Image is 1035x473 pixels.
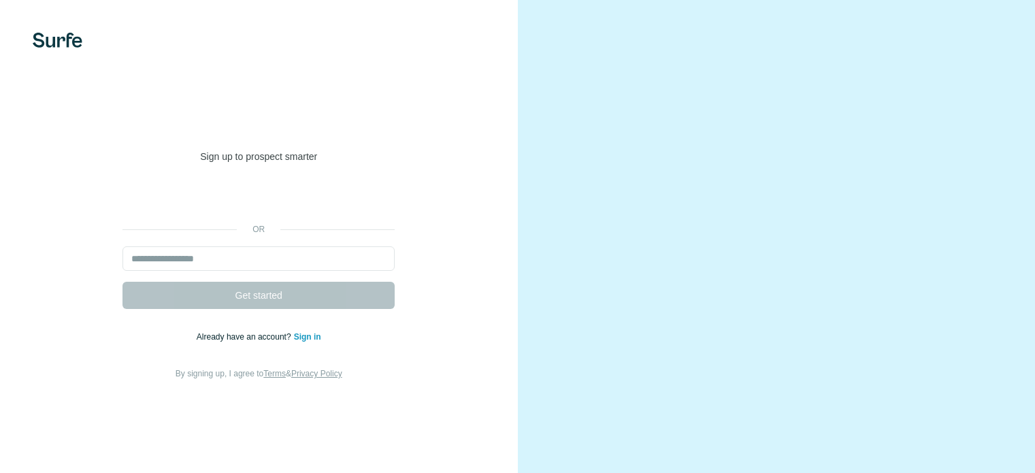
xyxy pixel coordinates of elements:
h1: Welcome to [GEOGRAPHIC_DATA] [122,93,395,147]
a: Privacy Policy [291,369,342,378]
a: Terms [263,369,286,378]
a: Sign in [294,332,321,342]
p: or [237,223,280,235]
span: By signing up, I agree to & [176,369,342,378]
p: Sign up to prospect smarter [122,150,395,163]
span: Already have an account? [197,332,294,342]
img: Surfe's logo [33,33,82,48]
iframe: Sign in with Google Button [116,184,401,214]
